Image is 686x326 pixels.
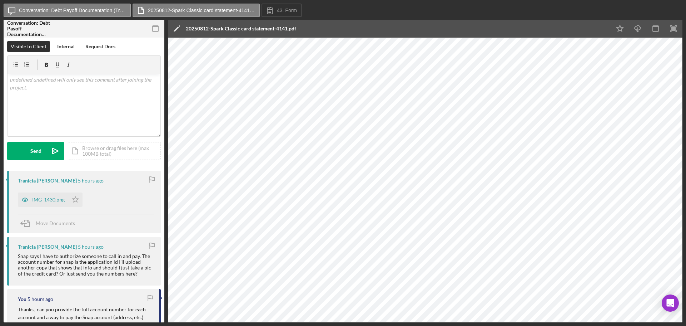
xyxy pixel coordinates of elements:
div: Snap says I have to authorize someone to call in and pay. The account number for snap is the appl... [18,253,154,276]
div: Tranicia [PERSON_NAME] [18,178,77,184]
div: Visible to Client [11,41,46,52]
div: Tranicia [PERSON_NAME] [18,244,77,250]
span: Move Documents [36,220,75,226]
button: 43. Form [262,4,302,17]
div: Internal [57,41,75,52]
time: 2025-09-10 15:19 [78,178,104,184]
div: Request Docs [85,41,115,52]
button: Request Docs [82,41,119,52]
button: IMG_1430.png [18,193,83,207]
label: 20250812-Spark Classic card statement-4141.pdf [148,8,255,13]
label: Conversation: Debt Payoff Documentation (Tranicia A.) [19,8,126,13]
button: Send [7,142,64,160]
div: You [18,296,26,302]
div: Conversation: Debt Payoff Documentation (Tranicia A.) [7,20,57,37]
button: Conversation: Debt Payoff Documentation (Tranicia A.) [4,4,131,17]
div: Open Intercom Messenger [662,295,679,312]
button: Move Documents [18,214,82,232]
button: Visible to Client [7,41,50,52]
div: IMG_1430.png [32,197,65,203]
div: 20250812-Spark Classic card statement-4141.pdf [186,26,296,31]
p: Thanks, can you provide the full account number for each account and a way to pay the Snap accoun... [18,306,152,322]
button: Internal [54,41,78,52]
div: Send [30,142,41,160]
label: 43. Form [277,8,297,13]
time: 2025-09-10 14:52 [28,296,53,302]
time: 2025-09-10 15:17 [78,244,104,250]
button: 20250812-Spark Classic card statement-4141.pdf [133,4,260,17]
